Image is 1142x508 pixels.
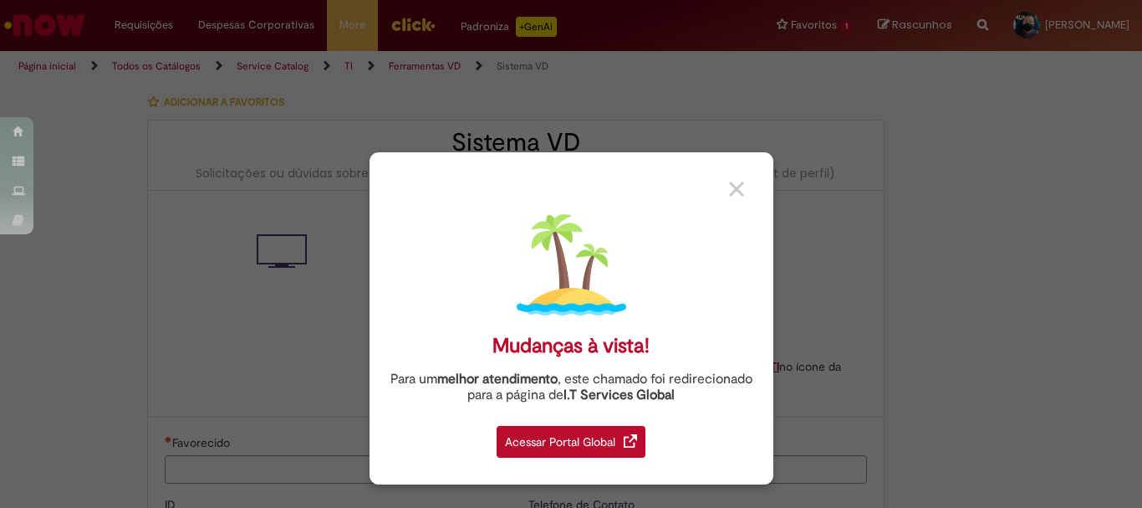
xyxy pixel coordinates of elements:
strong: melhor atendimento [437,371,558,387]
img: island.png [517,210,626,320]
div: Mudanças à vista! [492,334,650,358]
a: I.T Services Global [563,377,675,403]
img: redirect_link.png [624,434,637,448]
img: close_button_grey.png [729,182,744,197]
a: Acessar Portal Global [497,417,645,458]
div: Para um , este chamado foi redirecionado para a página de [382,372,761,403]
div: Acessar Portal Global [497,426,645,458]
